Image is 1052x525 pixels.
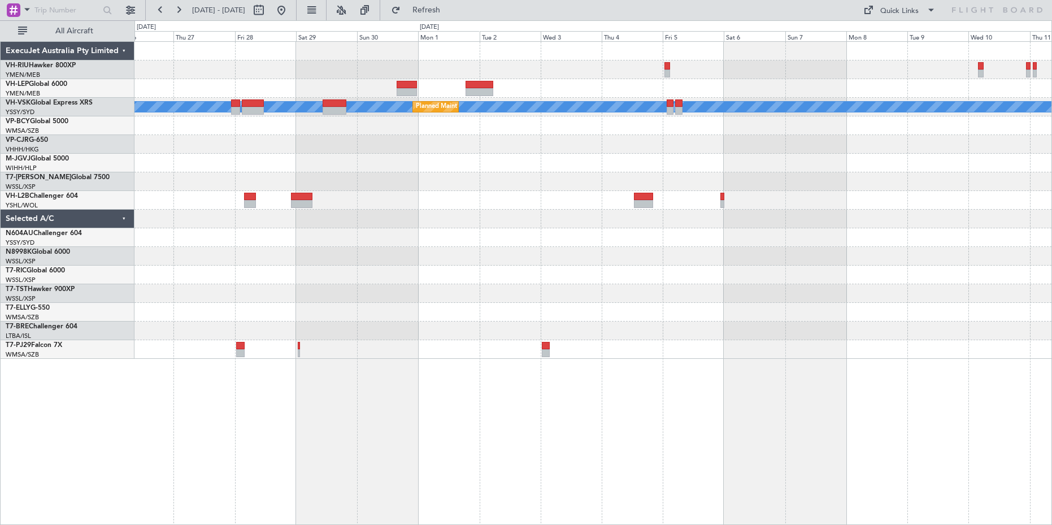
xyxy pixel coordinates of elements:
a: VH-RIUHawker 800XP [6,62,76,69]
span: Refresh [403,6,450,14]
span: T7-ELLY [6,305,31,311]
a: WSSL/XSP [6,294,36,303]
span: VH-L2B [6,193,29,199]
a: VH-L2BChallenger 604 [6,193,78,199]
div: Sun 30 [357,31,418,41]
span: N604AU [6,230,33,237]
a: WSSL/XSP [6,276,36,284]
button: Quick Links [858,1,941,19]
div: Planned Maint Sydney ([PERSON_NAME] Intl) [416,98,547,115]
a: T7-PJ29Falcon 7X [6,342,62,349]
a: WIHH/HLP [6,164,37,172]
div: Wed 3 [541,31,602,41]
div: Tue 9 [907,31,968,41]
a: M-JGVJGlobal 5000 [6,155,69,162]
a: T7-BREChallenger 604 [6,323,77,330]
button: All Aircraft [12,22,123,40]
a: YMEN/MEB [6,71,40,79]
div: Sat 6 [724,31,785,41]
a: YMEN/MEB [6,89,40,98]
a: T7-TSTHawker 900XP [6,286,75,293]
span: VH-VSK [6,99,31,106]
a: VP-BCYGlobal 5000 [6,118,68,125]
div: Fri 28 [235,31,296,41]
a: WMSA/SZB [6,313,39,322]
a: WSSL/XSP [6,257,36,266]
span: T7-PJ29 [6,342,31,349]
div: Mon 8 [846,31,907,41]
button: Refresh [386,1,454,19]
span: VH-RIU [6,62,29,69]
input: Trip Number [34,2,99,19]
div: [DATE] [420,23,439,32]
div: Wed 26 [112,31,173,41]
a: YSSY/SYD [6,238,34,247]
a: WSSL/XSP [6,183,36,191]
span: VP-BCY [6,118,30,125]
a: VHHH/HKG [6,145,39,154]
span: T7-TST [6,286,28,293]
a: LTBA/ISL [6,332,31,340]
a: WMSA/SZB [6,127,39,135]
div: Thu 27 [173,31,234,41]
div: Fri 5 [663,31,724,41]
a: T7-RICGlobal 6000 [6,267,65,274]
span: VP-CJR [6,137,29,144]
span: All Aircraft [29,27,119,35]
a: YSSY/SYD [6,108,34,116]
div: Tue 2 [480,31,541,41]
div: Wed 10 [968,31,1029,41]
a: VP-CJRG-650 [6,137,48,144]
div: Thu 4 [602,31,663,41]
div: [DATE] [137,23,156,32]
a: T7-ELLYG-550 [6,305,50,311]
div: Sat 29 [296,31,357,41]
a: YSHL/WOL [6,201,38,210]
div: Quick Links [880,6,919,17]
span: T7-RIC [6,267,27,274]
span: [DATE] - [DATE] [192,5,245,15]
span: M-JGVJ [6,155,31,162]
a: VH-LEPGlobal 6000 [6,81,67,88]
a: N604AUChallenger 604 [6,230,82,237]
span: T7-BRE [6,323,29,330]
a: T7-[PERSON_NAME]Global 7500 [6,174,110,181]
span: T7-[PERSON_NAME] [6,174,71,181]
div: Sun 7 [785,31,846,41]
a: VH-VSKGlobal Express XRS [6,99,93,106]
span: N8998K [6,249,32,255]
span: VH-LEP [6,81,29,88]
a: N8998KGlobal 6000 [6,249,70,255]
a: WMSA/SZB [6,350,39,359]
div: Mon 1 [418,31,479,41]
